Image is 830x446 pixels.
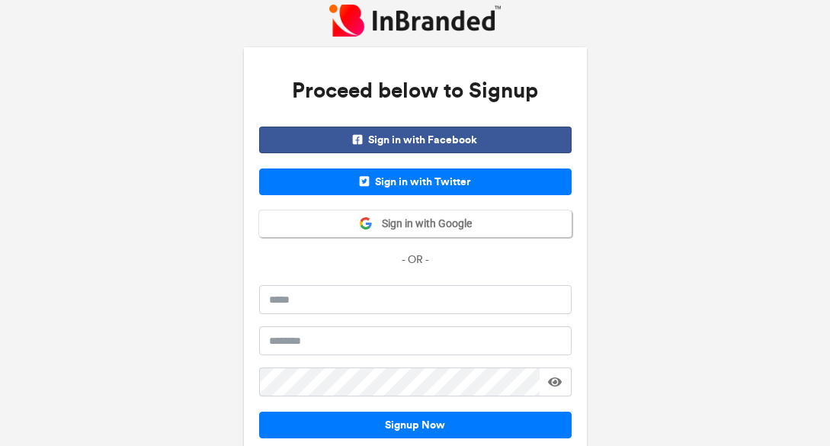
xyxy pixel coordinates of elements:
[329,5,501,36] img: InBranded Logo
[259,252,572,268] p: - OR -
[259,63,572,119] h3: Proceed below to Signup
[259,127,572,153] span: Sign in with Facebook
[373,217,472,232] span: Sign in with Google
[259,210,572,237] button: Sign in with Google
[259,168,572,195] span: Sign in with Twitter
[259,412,572,438] button: Signup Now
